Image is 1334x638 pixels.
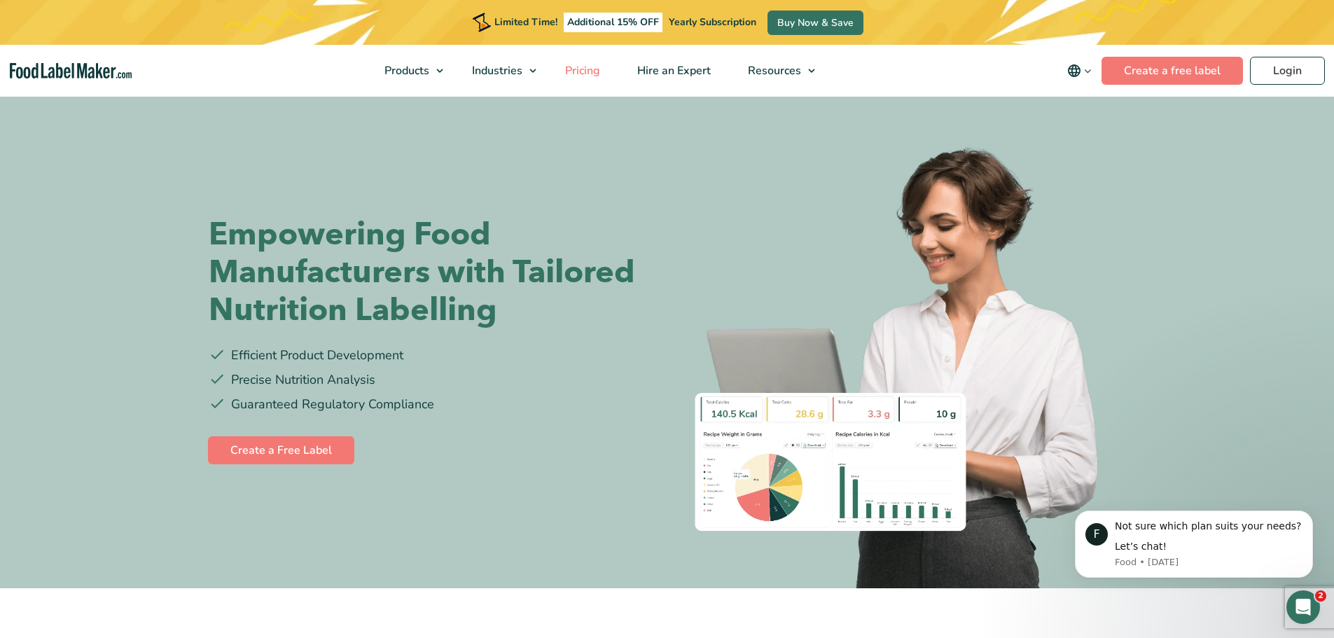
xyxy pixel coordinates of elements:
[1286,590,1320,624] iframe: Intercom live chat
[1102,57,1243,85] a: Create a free label
[561,63,602,78] span: Pricing
[366,45,450,97] a: Products
[468,63,524,78] span: Industries
[380,63,431,78] span: Products
[494,15,557,29] span: Limited Time!
[730,45,822,97] a: Resources
[209,216,657,329] h1: Empowering Food Manufacturers with Tailored Nutrition Labelling
[744,63,803,78] span: Resources
[208,436,354,464] a: Create a Free Label
[564,13,662,32] span: Additional 15% OFF
[209,395,657,414] li: Guaranteed Regulatory Compliance
[669,15,756,29] span: Yearly Subscription
[1315,590,1326,602] span: 2
[209,346,657,365] li: Efficient Product Development
[209,370,657,389] li: Precise Nutrition Analysis
[767,11,863,35] a: Buy Now & Save
[633,63,712,78] span: Hire an Expert
[1054,490,1334,600] iframe: Intercom notifications message
[619,45,726,97] a: Hire an Expert
[547,45,616,97] a: Pricing
[454,45,543,97] a: Industries
[1250,57,1325,85] a: Login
